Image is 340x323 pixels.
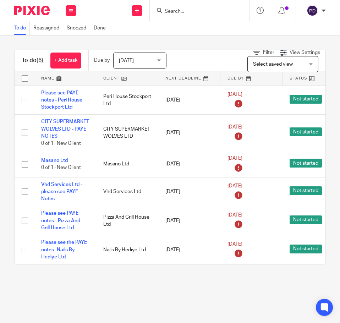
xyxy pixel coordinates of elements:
td: Vhd Services Ltd [96,177,158,206]
span: [DATE] [227,156,242,161]
span: View Settings [290,50,320,55]
span: Not started [290,159,322,168]
span: [DATE] [227,125,242,130]
p: Due by [94,57,110,64]
td: Masano Ltd [96,151,158,177]
span: Not started [290,95,322,104]
td: Nails By Hediye Ltd [96,235,158,264]
a: Reassigned [33,21,63,35]
td: CITY SUPERMARKET WOLVES LTD [96,115,158,151]
td: [DATE] [158,206,220,235]
span: [DATE] [119,58,134,63]
a: CITY SUPERMARKET WOLVES LTD - PAYE NOTES [41,119,89,139]
span: (6) [37,58,43,63]
img: Pixie [14,6,50,15]
td: [DATE] [158,151,220,177]
td: [DATE] [158,115,220,151]
span: [DATE] [227,92,242,97]
input: Search [164,9,228,15]
a: To do [14,21,30,35]
span: Filter [263,50,274,55]
span: Not started [290,186,322,195]
a: Vhd Services Ltd - please see PAYE Notes [41,182,82,202]
a: Please see the PAYE notes- Nails By Hediye Ltd [41,240,87,259]
a: Please see PAYE notes - Pizza And Grill House Ltd [41,211,80,230]
td: [DATE] [158,177,220,206]
img: svg%3E [307,5,318,16]
a: Snoozed [67,21,90,35]
span: [DATE] [227,242,242,247]
a: Masano Ltd [41,158,68,163]
td: [DATE] [158,235,220,264]
span: Select saved view [253,62,293,67]
span: Not started [290,245,322,253]
span: 0 of 1 · New Client [41,165,81,170]
td: [DATE] [158,86,220,115]
span: Not started [290,215,322,224]
h1: To do [22,57,43,64]
span: 0 of 1 · New Client [41,141,81,146]
a: Please see PAYE notes - Peri House Stockport Ltd [41,91,82,110]
a: + Add task [50,53,81,69]
span: Not started [290,127,322,136]
a: Done [94,21,109,35]
span: [DATE] [227,184,242,188]
span: [DATE] [227,213,242,218]
td: Peri House Stockport Ltd [96,86,158,115]
td: Pizza And Grill House Ltd [96,206,158,235]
